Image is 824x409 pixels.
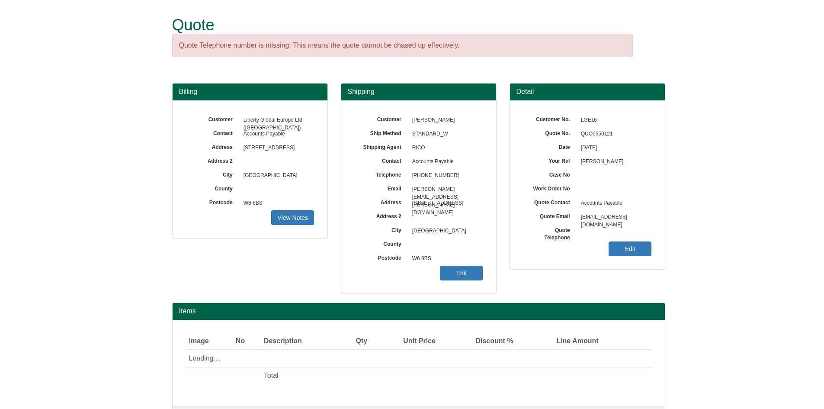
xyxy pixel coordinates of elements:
label: Date [523,141,577,151]
td: Total [260,367,339,384]
span: [STREET_ADDRESS] [408,196,483,210]
th: Image [186,333,232,350]
span: [GEOGRAPHIC_DATA] [408,224,483,238]
label: City [186,169,239,179]
label: Customer [354,113,408,123]
h1: Quote [172,16,633,34]
a: View Notes [271,210,314,225]
label: Ship Method [354,127,408,137]
h2: Items [179,307,658,315]
label: Address 2 [186,155,239,165]
label: Your Ref [523,155,577,165]
span: Accounts Payable [577,196,652,210]
label: Customer [186,113,239,123]
label: Quote No. [523,127,577,137]
span: [DATE] [577,141,652,155]
span: QUO0550121 [577,127,652,141]
label: Work Order No [523,183,577,193]
label: Postcode [354,252,408,262]
label: Address [354,196,408,206]
th: Qty [339,333,371,350]
span: LGE16 [577,113,652,127]
label: County [186,183,239,193]
th: Unit Price [371,333,439,350]
td: Loading.... [186,350,602,367]
span: [STREET_ADDRESS] [239,141,314,155]
span: [PERSON_NAME] [577,155,652,169]
a: Edit [440,266,483,280]
div: Quote Telephone number is missing. This means the quote cannot be chased up effectively. [172,34,633,58]
label: City [354,224,408,234]
span: [EMAIL_ADDRESS][DOMAIN_NAME] [577,210,652,224]
span: STANDARD_W [408,127,483,141]
label: Case No [523,169,577,179]
th: Line Amount [517,333,602,350]
label: Customer No. [523,113,577,123]
h3: Detail [516,88,658,96]
th: Discount % [439,333,517,350]
h3: Shipping [348,88,490,96]
h3: Billing [179,88,321,96]
span: Accounts Payable [408,155,483,169]
span: Liberty Global Europe Ltd ([GEOGRAPHIC_DATA]) [239,113,314,127]
span: W6 8BS [239,196,314,210]
label: Quote Contact [523,196,577,206]
span: [PERSON_NAME] [408,113,483,127]
span: RICO [408,141,483,155]
span: Accounts Payable [239,127,314,141]
label: Shipping Agent [354,141,408,151]
label: Email [354,183,408,193]
span: [GEOGRAPHIC_DATA] [239,169,314,183]
label: Telephone [354,169,408,179]
label: Address [186,141,239,151]
label: Address 2 [354,210,408,220]
span: [PERSON_NAME][EMAIL_ADDRESS][PERSON_NAME][DOMAIN_NAME] [408,183,483,196]
label: Quote Email [523,210,577,220]
th: Description [260,333,339,350]
label: Contact [186,127,239,137]
label: County [354,238,408,248]
a: Edit [609,242,651,256]
label: Postcode [186,196,239,206]
label: Contact [354,155,408,165]
th: No [232,333,260,350]
span: [PHONE_NUMBER] [408,169,483,183]
label: Quote Telephone [523,224,577,242]
span: W6 8BS [408,252,483,266]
